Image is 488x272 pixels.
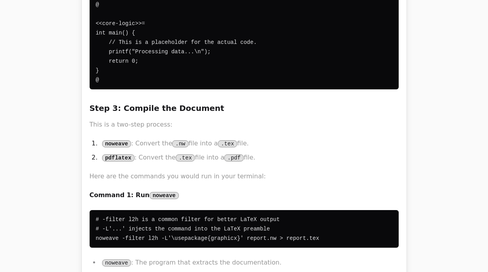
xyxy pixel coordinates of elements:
code: .tex [176,154,195,161]
code: .pdf [224,154,244,161]
h3: Step 3: Compile the Document [90,102,399,114]
li: : The program that extracts the documentation. [100,257,399,268]
code: noweave [102,259,131,267]
code: noweave [102,140,131,147]
code: pdflatex [102,154,135,161]
li: : Convert the file into a file. [100,138,399,149]
code: noweave [149,192,179,199]
code: .tex [218,140,238,147]
code: # -filter l2h is a common filter for better LaTeX output # -L'...' injects the command into the L... [96,216,319,241]
p: Here are the commands you would run in your terminal: [90,171,399,182]
code: .nw [172,140,188,147]
li: : Convert the file into a file. [100,152,399,163]
strong: Command 1: Run [90,191,179,199]
p: This is a two-step process: [90,119,399,130]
